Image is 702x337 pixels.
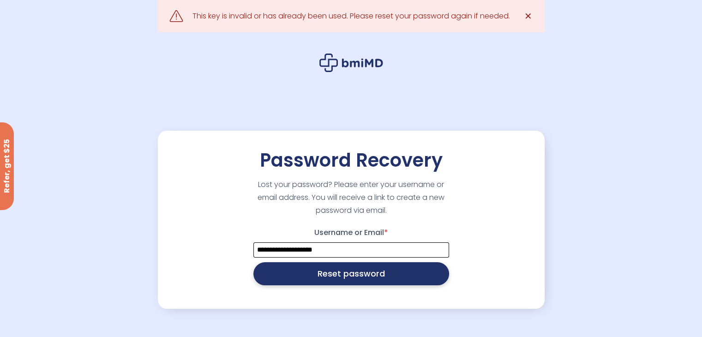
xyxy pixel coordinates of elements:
button: Reset password [253,262,449,285]
h2: Password Recovery [260,149,443,171]
p: Lost your password? Please enter your username or email address. You will receive a link to creat... [252,178,450,217]
a: ✕ [519,7,538,25]
label: Username or Email [253,225,449,240]
span: ✕ [524,10,532,23]
div: This key is invalid or has already been used. Please reset your password again if needed. [192,10,510,23]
